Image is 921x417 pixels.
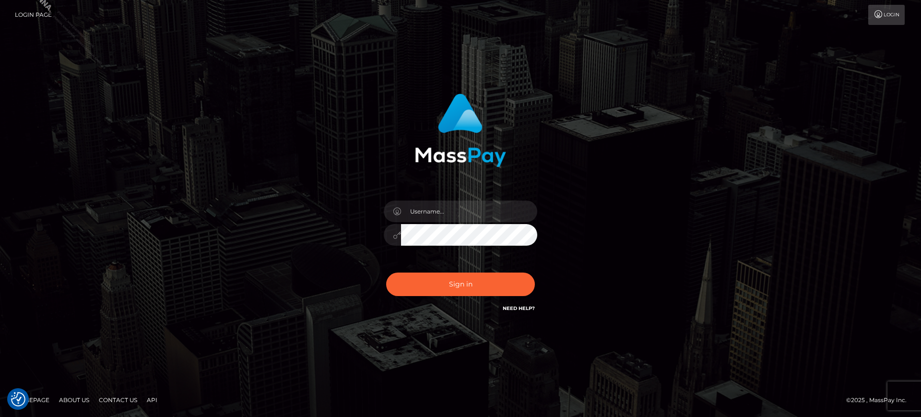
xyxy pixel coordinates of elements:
a: Login [868,5,905,25]
input: Username... [401,201,537,222]
button: Consent Preferences [11,392,25,406]
img: MassPay Login [415,94,506,167]
div: © 2025 , MassPay Inc. [846,395,914,405]
a: About Us [55,393,93,407]
a: Login Page [15,5,52,25]
img: Revisit consent button [11,392,25,406]
a: Need Help? [503,305,535,311]
a: Homepage [11,393,53,407]
a: API [143,393,161,407]
a: Contact Us [95,393,141,407]
button: Sign in [386,273,535,296]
